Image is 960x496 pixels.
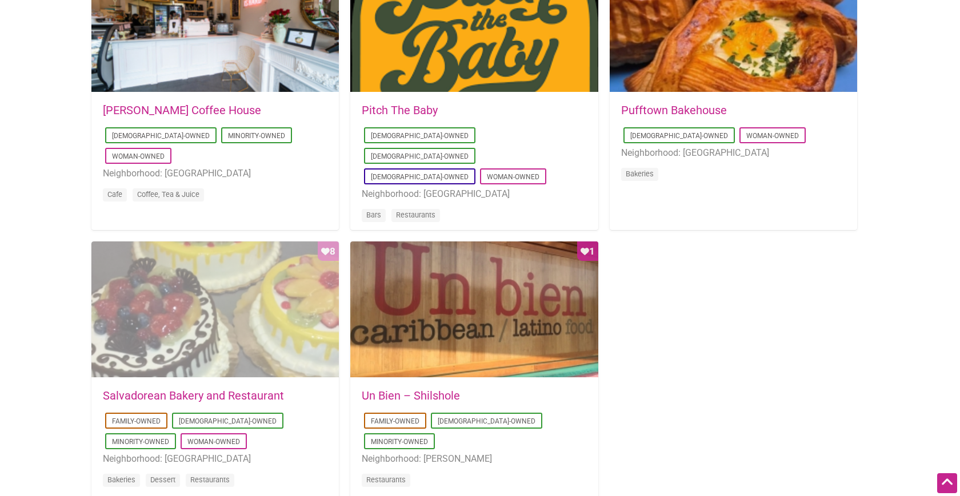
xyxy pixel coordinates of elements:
a: Pitch The Baby [362,103,438,117]
li: Neighborhood: [GEOGRAPHIC_DATA] [103,451,327,466]
a: Dessert [150,475,175,484]
a: [DEMOGRAPHIC_DATA]-Owned [112,132,210,140]
a: [DEMOGRAPHIC_DATA]-Owned [630,132,728,140]
li: Neighborhood: [GEOGRAPHIC_DATA] [103,166,327,181]
a: Bakeries [626,170,654,178]
a: [DEMOGRAPHIC_DATA]-Owned [371,152,469,160]
a: Woman-Owned [746,132,799,140]
a: Woman-Owned [487,173,539,181]
a: Restaurants [190,475,230,484]
li: Neighborhood: [GEOGRAPHIC_DATA] [362,187,586,201]
a: [DEMOGRAPHIC_DATA]-Owned [179,417,277,425]
li: Neighborhood: [GEOGRAPHIC_DATA] [621,146,846,160]
a: [DEMOGRAPHIC_DATA]-Owned [371,173,469,181]
a: Woman-Owned [112,152,165,160]
a: Un Bien – Shilshole [362,389,460,402]
a: [PERSON_NAME] Coffee House [103,103,261,117]
a: Cafe [107,190,122,199]
li: Neighborhood: [PERSON_NAME] [362,451,586,466]
a: [DEMOGRAPHIC_DATA]-Owned [371,132,469,140]
a: Bars [366,211,381,219]
a: [DEMOGRAPHIC_DATA]-Owned [438,417,535,425]
a: Minority-Owned [228,132,285,140]
a: Restaurants [396,211,435,219]
a: Coffee, Tea & Juice [137,190,199,199]
a: Salvadorean Bakery and Restaurant [103,389,284,402]
a: Restaurants [366,475,406,484]
a: Woman-Owned [187,438,240,446]
a: Minority-Owned [112,438,169,446]
a: Family-Owned [112,417,161,425]
div: Scroll Back to Top [937,473,957,493]
a: Pufftown Bakehouse [621,103,727,117]
a: Bakeries [107,475,135,484]
a: Minority-Owned [371,438,428,446]
a: Family-Owned [371,417,419,425]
